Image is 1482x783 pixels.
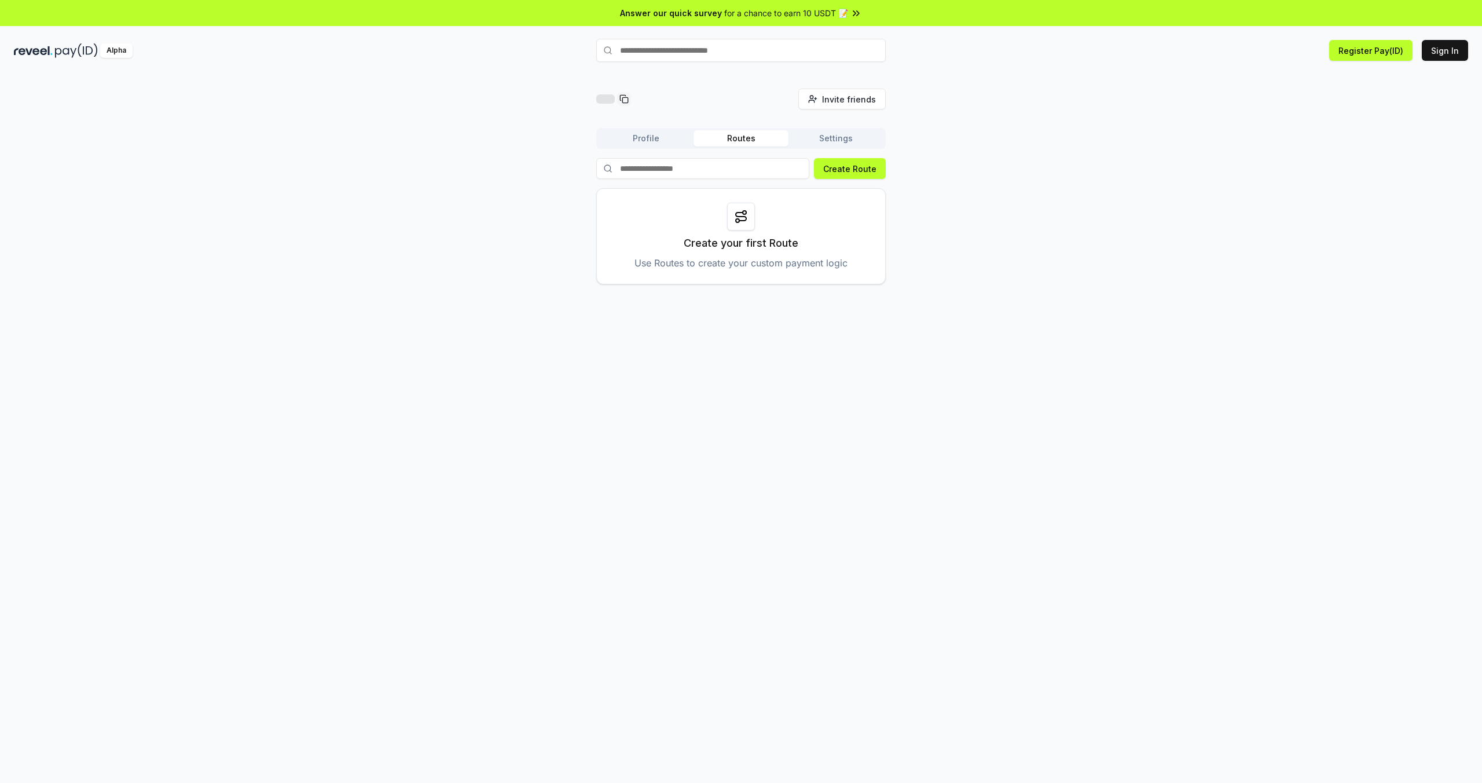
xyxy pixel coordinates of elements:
button: Create Route [814,158,886,179]
button: Routes [694,130,788,147]
p: Create your first Route [684,235,798,251]
img: reveel_dark [14,43,53,58]
span: Answer our quick survey [620,7,722,19]
div: Alpha [100,43,133,58]
button: Profile [599,130,694,147]
button: Invite friends [798,89,886,109]
button: Settings [788,130,883,147]
img: pay_id [55,43,98,58]
span: for a chance to earn 10 USDT 📝 [724,7,848,19]
span: Invite friends [822,93,876,105]
button: Sign In [1422,40,1468,61]
p: Use Routes to create your custom payment logic [634,256,848,270]
button: Register Pay(ID) [1329,40,1413,61]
